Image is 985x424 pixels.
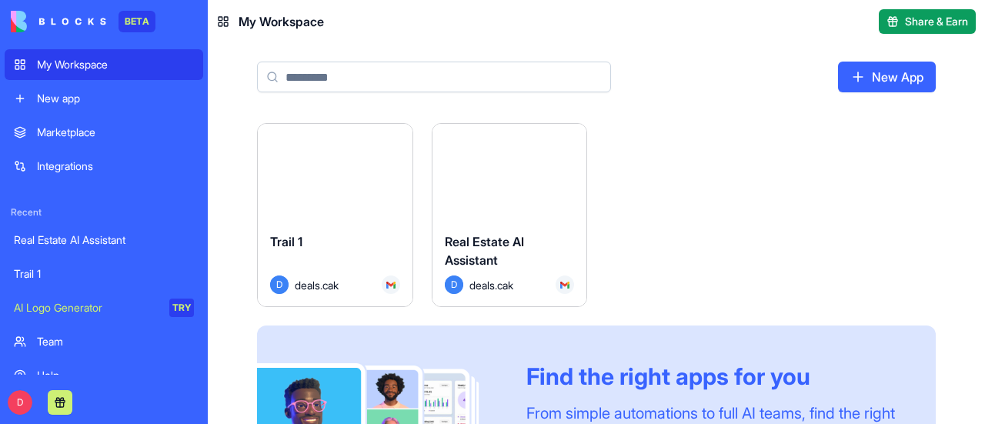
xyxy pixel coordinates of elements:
[5,326,203,357] a: Team
[5,83,203,114] a: New app
[5,151,203,182] a: Integrations
[14,266,194,282] div: Trail 1
[37,334,194,349] div: Team
[270,234,302,249] span: Trail 1
[5,292,203,323] a: AI Logo GeneratorTRY
[5,259,203,289] a: Trail 1
[560,280,569,289] img: Gmail_trouth.svg
[11,11,155,32] a: BETA
[469,277,513,293] span: deals.cak
[37,57,194,72] div: My Workspace
[37,368,194,383] div: Help
[37,125,194,140] div: Marketplace
[169,299,194,317] div: TRY
[8,390,32,415] span: D
[5,206,203,219] span: Recent
[270,275,289,294] span: D
[14,300,159,315] div: AI Logo Generator
[879,9,976,34] button: Share & Earn
[14,232,194,248] div: Real Estate AI Assistant
[295,277,339,293] span: deals.cak
[257,123,413,307] a: Trail 1Ddeals.cak
[119,11,155,32] div: BETA
[37,159,194,174] div: Integrations
[239,12,324,31] span: My Workspace
[5,225,203,255] a: Real Estate AI Assistant
[386,280,396,289] img: Gmail_trouth.svg
[445,234,524,268] span: Real Estate AI Assistant
[5,360,203,391] a: Help
[5,117,203,148] a: Marketplace
[432,123,588,307] a: Real Estate AI AssistantDdeals.cak
[445,275,463,294] span: D
[905,14,968,29] span: Share & Earn
[838,62,936,92] a: New App
[526,362,899,390] div: Find the right apps for you
[37,91,194,106] div: New app
[11,11,106,32] img: logo
[5,49,203,80] a: My Workspace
